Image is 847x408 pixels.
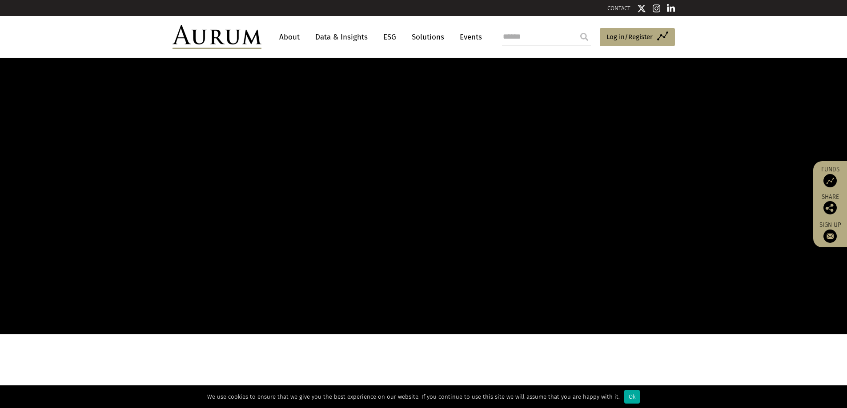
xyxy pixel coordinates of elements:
a: CONTACT [607,5,630,12]
a: Solutions [407,29,449,45]
a: Sign up [818,221,843,243]
img: Instagram icon [653,4,661,13]
img: Aurum [173,25,261,49]
span: Log in/Register [606,32,653,42]
a: Log in/Register [600,28,675,47]
a: ESG [379,29,401,45]
div: Ok [624,390,640,404]
a: Events [455,29,482,45]
img: Linkedin icon [667,4,675,13]
img: Twitter icon [637,4,646,13]
img: Sign up to our newsletter [823,230,837,243]
input: Submit [575,28,593,46]
a: Funds [818,166,843,187]
a: About [275,29,304,45]
a: Data & Insights [311,29,372,45]
img: Share this post [823,201,837,214]
div: Share [818,194,843,214]
img: Access Funds [823,174,837,187]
